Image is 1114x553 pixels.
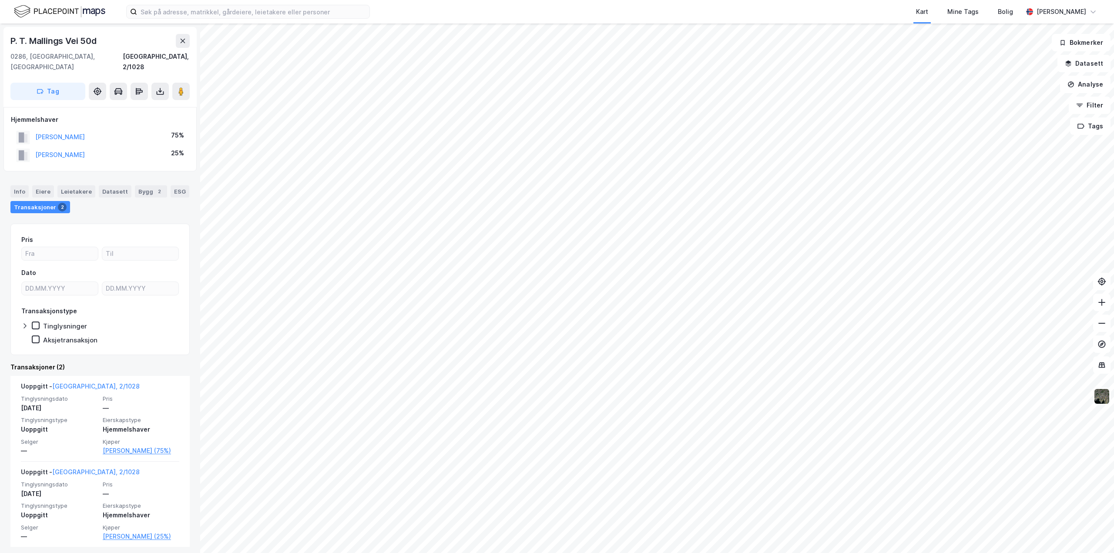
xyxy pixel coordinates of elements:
[103,531,179,542] a: [PERSON_NAME] (25%)
[21,502,97,509] span: Tinglysningstype
[102,282,178,295] input: DD.MM.YYYY
[21,531,97,542] div: —
[21,524,97,531] span: Selger
[103,403,179,413] div: —
[10,185,29,198] div: Info
[1070,511,1114,553] iframe: Chat Widget
[103,424,179,435] div: Hjemmelshaver
[103,489,179,499] div: —
[43,322,87,330] div: Tinglysninger
[103,395,179,402] span: Pris
[21,306,77,316] div: Transaksjonstype
[103,446,179,456] a: [PERSON_NAME] (75%)
[21,424,97,435] div: Uoppgitt
[11,114,189,125] div: Hjemmelshaver
[21,268,36,278] div: Dato
[99,185,131,198] div: Datasett
[171,185,189,198] div: ESG
[1069,97,1111,114] button: Filter
[103,502,179,509] span: Eierskapstype
[21,510,97,520] div: Uoppgitt
[102,247,178,260] input: Til
[43,336,97,344] div: Aksjetransaksjon
[947,7,979,17] div: Mine Tags
[21,446,97,456] div: —
[52,382,140,390] a: [GEOGRAPHIC_DATA], 2/1028
[21,467,140,481] div: Uoppgitt -
[22,282,98,295] input: DD.MM.YYYY
[52,468,140,476] a: [GEOGRAPHIC_DATA], 2/1028
[1057,55,1111,72] button: Datasett
[10,34,98,48] div: P. T. Mallings Vei 50d
[21,403,97,413] div: [DATE]
[171,130,184,141] div: 75%
[21,489,97,499] div: [DATE]
[22,247,98,260] input: Fra
[123,51,190,72] div: [GEOGRAPHIC_DATA], 2/1028
[10,362,190,372] div: Transaksjoner (2)
[21,416,97,424] span: Tinglysningstype
[137,5,369,18] input: Søk på adresse, matrikkel, gårdeiere, leietakere eller personer
[103,481,179,488] span: Pris
[103,438,179,446] span: Kjøper
[103,510,179,520] div: Hjemmelshaver
[135,185,167,198] div: Bygg
[1070,117,1111,135] button: Tags
[32,185,54,198] div: Eiere
[58,203,67,211] div: 2
[171,148,184,158] div: 25%
[155,187,164,196] div: 2
[916,7,928,17] div: Kart
[103,524,179,531] span: Kjøper
[10,83,85,100] button: Tag
[1037,7,1086,17] div: [PERSON_NAME]
[14,4,105,19] img: logo.f888ab2527a4732fd821a326f86c7f29.svg
[10,201,70,213] div: Transaksjoner
[21,235,33,245] div: Pris
[1052,34,1111,51] button: Bokmerker
[21,381,140,395] div: Uoppgitt -
[10,51,123,72] div: 0286, [GEOGRAPHIC_DATA], [GEOGRAPHIC_DATA]
[21,395,97,402] span: Tinglysningsdato
[1060,76,1111,93] button: Analyse
[21,438,97,446] span: Selger
[57,185,95,198] div: Leietakere
[998,7,1013,17] div: Bolig
[103,416,179,424] span: Eierskapstype
[1094,388,1110,405] img: 9k=
[21,481,97,488] span: Tinglysningsdato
